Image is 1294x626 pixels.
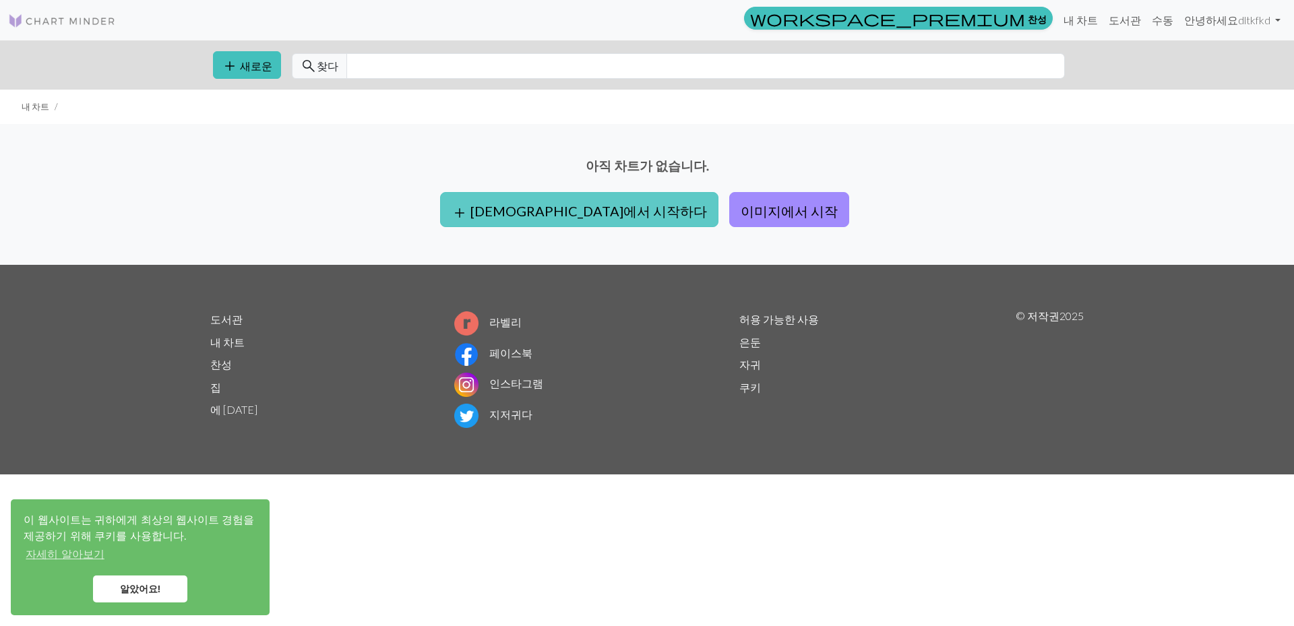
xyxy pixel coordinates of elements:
[744,7,1053,30] a: 찬성
[210,336,245,348] a: 내 차트
[739,381,761,394] a: 쿠키
[26,549,104,560] font: 자세히 알아보기
[741,203,838,219] font: 이미지에서 시작
[489,346,532,359] font: 페이스북
[1064,13,1098,26] font: 내 차트
[454,373,479,397] img: 인스타그램 로고
[1146,7,1179,34] a: 수동
[729,192,849,227] button: 이미지에서 시작
[452,204,468,222] span: add
[210,403,257,416] a: 에 [DATE]
[489,408,532,420] font: 지저귀다
[1058,7,1103,34] a: 내 차트
[210,358,232,371] a: 찬성
[240,59,272,72] font: 새로운
[470,203,707,219] font: [DEMOGRAPHIC_DATA]에서 시작하다
[24,544,106,565] a: 쿠키에 대해 자세히 알아보세요
[1179,7,1286,34] a: 안녕하세요dltkfkd
[739,358,761,371] a: 자귀
[724,201,855,214] a: 이미지에서 시작
[210,381,221,394] a: 집
[1152,13,1173,26] font: 수동
[93,575,187,602] a: 쿠키 메시지 닫기
[1184,13,1238,26] font: 안녕하세요
[454,342,479,367] img: 페이스북 로고
[739,313,819,325] a: 허용 가능한 사용
[222,57,238,75] span: add
[301,57,317,75] span: search
[8,13,116,29] img: 심벌 마크
[440,192,718,227] button: [DEMOGRAPHIC_DATA]에서 시작하다
[489,315,522,328] font: 라벨리
[24,514,254,542] font: 이 웹사이트는 귀하에게 최상의 웹사이트 경험을 제공하기 위해 쿠키를 사용합니다.
[1028,13,1047,24] font: 찬성
[213,51,281,79] button: 새로운
[454,311,479,336] img: 라벨리 로고
[454,315,522,328] a: 라벨리
[22,101,49,112] font: 내 차트
[1059,309,1084,322] font: 2025
[454,377,543,389] a: 인스타그램
[210,313,243,325] a: 도서관
[11,499,270,615] div: 쿠키 동의
[586,158,709,173] font: 아직 차트가 없습니다.
[750,9,1025,28] span: workspace_premium
[1103,7,1146,34] a: 도서관
[1238,13,1270,26] font: dltkfkd
[120,584,161,594] font: 알았어요!
[317,59,338,72] font: 찾다
[1109,13,1141,26] font: 도서관
[489,377,543,389] font: 인스타그램
[454,346,532,359] a: 페이스북
[454,408,532,420] a: 지저귀다
[454,404,479,428] img: 트위터 로고
[739,336,761,348] a: 은둔
[1016,309,1059,322] font: © 저작권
